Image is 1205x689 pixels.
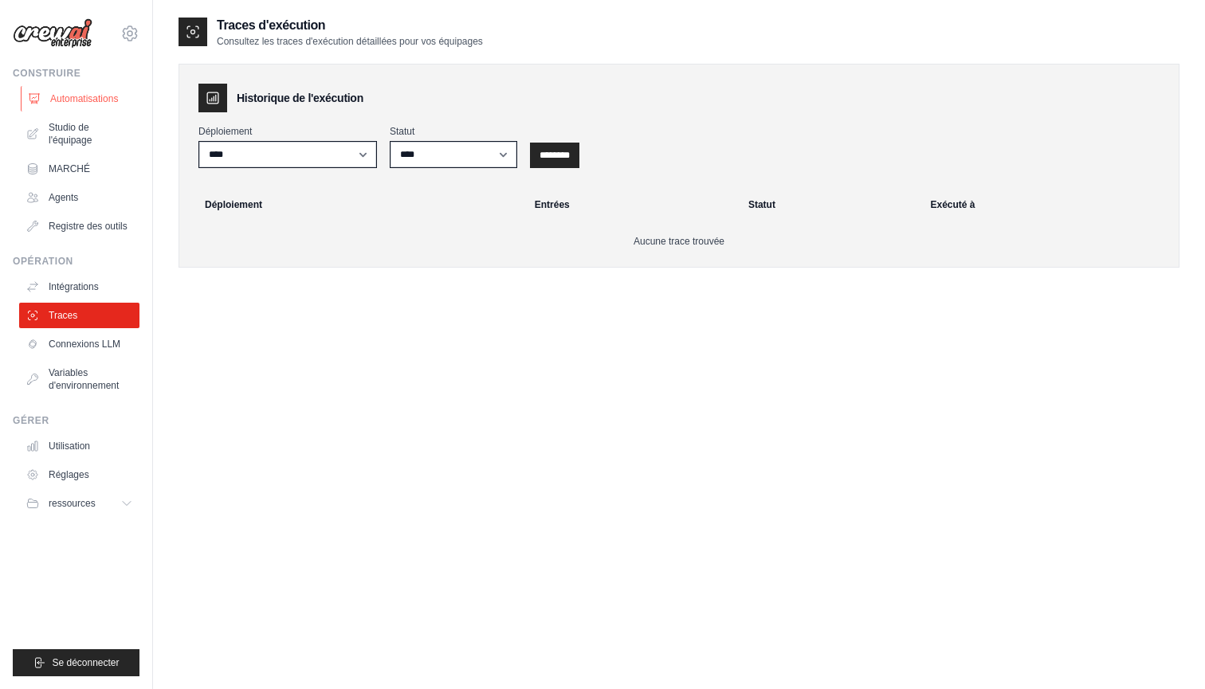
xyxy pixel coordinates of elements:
a: Utilisation [19,433,139,459]
button: ressources [19,491,139,516]
a: Registre des outils [19,213,139,239]
p: Consultez les traces d'exécution détaillées pour vos équipages [217,35,483,48]
h3: Historique de l'exécution [237,90,363,106]
p: Aucune trace trouvée [198,235,1160,248]
a: Traces [19,303,139,328]
div: Construire [13,67,139,80]
th: Statut [739,187,921,222]
div: OPÉRATION [13,255,139,268]
th: Déploiement [186,187,525,222]
th: Exécuté à [920,187,1172,222]
span: ressources [49,497,96,510]
a: Variables d'environnement [19,360,139,398]
img: Logo [13,18,92,49]
a: Agents [19,185,139,210]
label: Déploiement [198,125,377,138]
h2: Traces d'exécution [217,16,483,35]
a: Connexions LLM [19,331,139,357]
a: Intégrations [19,274,139,299]
label: Statut [390,125,517,138]
div: Gérer [13,414,139,427]
a: Réglages [19,462,139,487]
th: Entrées [525,187,739,222]
a: MARCHÉ [19,156,139,182]
a: Automatisations [21,86,141,112]
span: Se déconnecter [52,656,119,669]
a: Studio de l'équipage [19,115,139,153]
button: Se déconnecter [13,649,139,676]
